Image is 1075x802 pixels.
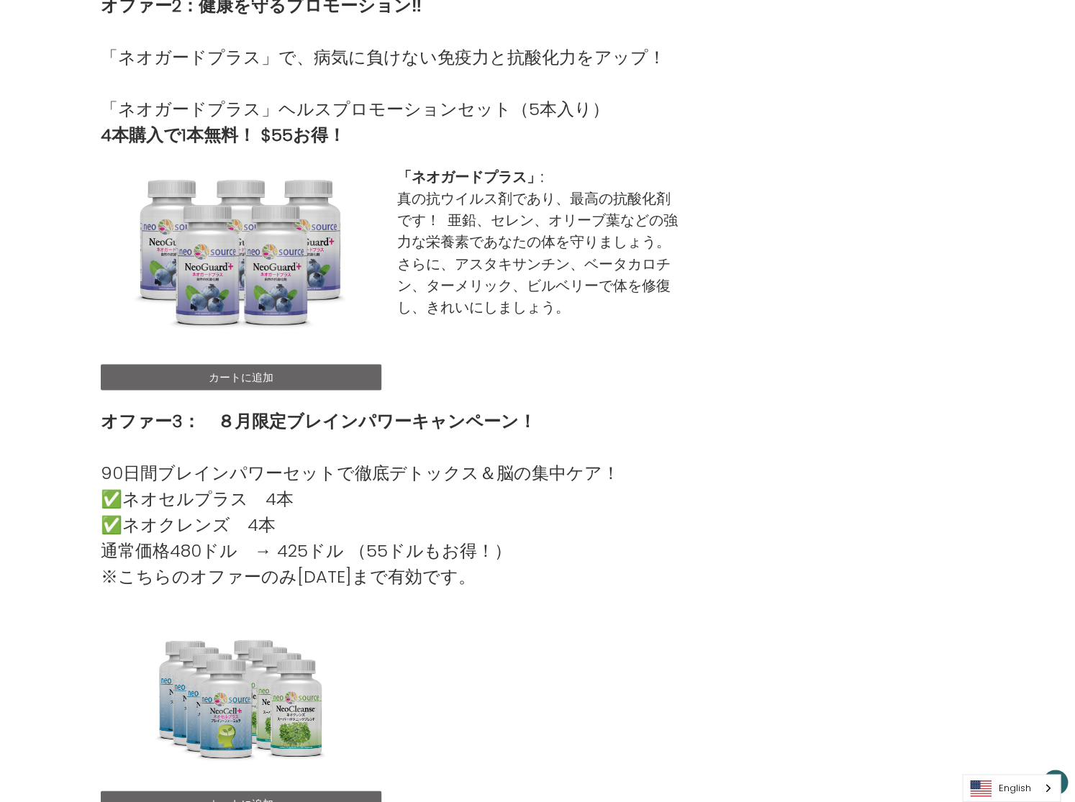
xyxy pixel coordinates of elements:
[101,511,620,537] p: ✅ネオクレンズ 4本
[101,563,620,589] p: ※こちらのオファーのみ[DATE]まで有効です。
[101,486,620,511] p: ✅ネオセルプラス 4本
[396,167,543,187] strong: 「ネオガードプラス」:
[962,774,1061,802] aside: Language selected: English
[101,96,666,122] p: 「ネオガードプラス」ヘルスプロモーションセット（5本入り）
[396,188,678,317] p: 真の抗ウイルス剤であり、最高の抗酸化剤です！ 亜鉛、セレン、オリーブ葉などの強力な栄養素であなたの体を守りましょう。 さらに、アスタキサンチン、ベータカロチン、ターメリック、ビルベリーで体を修復...
[101,45,666,70] p: 「ネオガードプラス」で、病気に負けない免疫力と抗酸化力をアップ！
[101,537,620,563] p: 通常価格480ドル → 425ドル （55ドルもお得！）
[963,775,1060,801] a: English
[101,409,536,432] strong: オファー3： ８月限定ブレインパワーキャンペーン！
[101,364,382,390] a: カートに追加
[101,123,345,147] strong: 4本購入で1本無料！ $55お得！
[962,774,1061,802] div: Language
[101,460,620,486] p: 90日間ブレインパワーセットで徹底デトックス＆脳の集中ケア！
